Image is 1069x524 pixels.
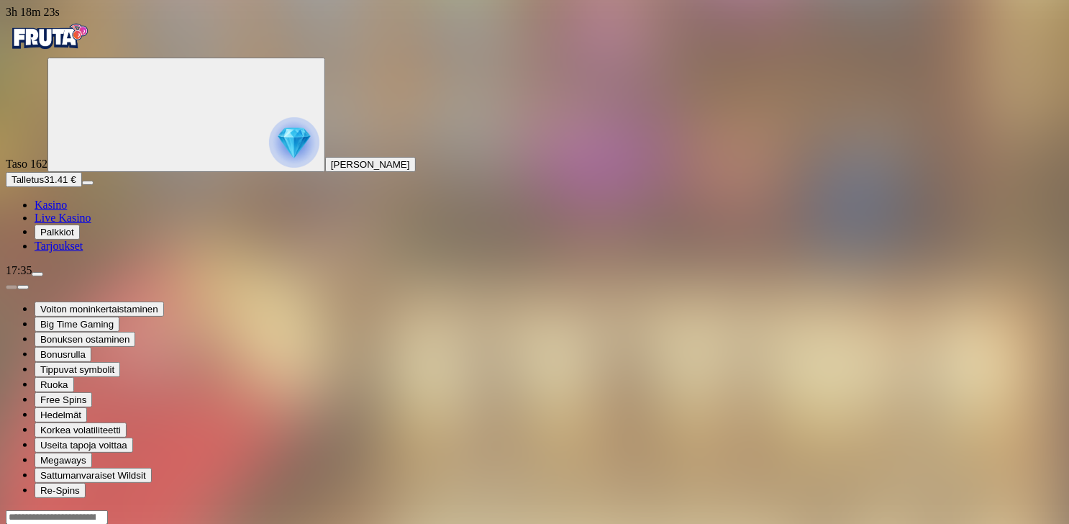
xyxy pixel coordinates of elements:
button: Ruoka [35,377,74,392]
button: [PERSON_NAME] [325,157,416,172]
span: Megaways [40,455,86,466]
span: Live Kasino [35,212,91,224]
button: Re-Spins [35,483,86,498]
button: reward iconPalkkiot [35,225,80,240]
span: [PERSON_NAME] [331,159,410,170]
button: next slide [17,285,29,289]
button: Hedelmät [35,407,87,423]
span: 31.41 € [44,174,76,185]
nav: Primary [6,19,1063,253]
span: Bonuksen ostaminen [40,334,129,345]
span: Free Spins [40,394,86,405]
span: Ruoka [40,379,68,390]
span: Tarjoukset [35,240,83,252]
span: 17:35 [6,264,32,276]
button: Sattumanvaraiset Wildsit [35,468,152,483]
a: gift-inverted iconTarjoukset [35,240,83,252]
span: Palkkiot [40,227,74,238]
span: Taso 162 [6,158,47,170]
button: Megaways [35,453,92,468]
span: Voiton moninkertaistaminen [40,304,158,315]
button: prev slide [6,285,17,289]
span: Bonusrulla [40,349,86,360]
button: Korkea volatiliteetti [35,423,127,438]
span: Hedelmät [40,410,81,420]
a: poker-chip iconLive Kasino [35,212,91,224]
button: Useita tapoja voittaa [35,438,133,453]
img: reward progress [269,117,319,168]
span: Sattumanvaraiset Wildsit [40,470,146,481]
a: diamond iconKasino [35,199,67,211]
button: Big Time Gaming [35,317,119,332]
button: menu [32,272,43,276]
span: Korkea volatiliteetti [40,425,121,435]
button: Bonuksen ostaminen [35,332,135,347]
span: user session time [6,6,60,18]
button: Bonusrulla [35,347,91,362]
span: Kasino [35,199,67,211]
button: Tippuvat symbolit [35,362,120,377]
button: Talletusplus icon31.41 € [6,172,82,187]
button: Free Spins [35,392,92,407]
span: Big Time Gaming [40,319,114,330]
span: Tippuvat symbolit [40,364,114,375]
a: Fruta [6,45,92,57]
span: Useita tapoja voittaa [40,440,127,451]
button: Voiton moninkertaistaminen [35,302,164,317]
button: menu [82,181,94,185]
span: Talletus [12,174,44,185]
span: Re-Spins [40,485,80,496]
button: reward progress [47,58,325,172]
img: Fruta [6,19,92,55]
